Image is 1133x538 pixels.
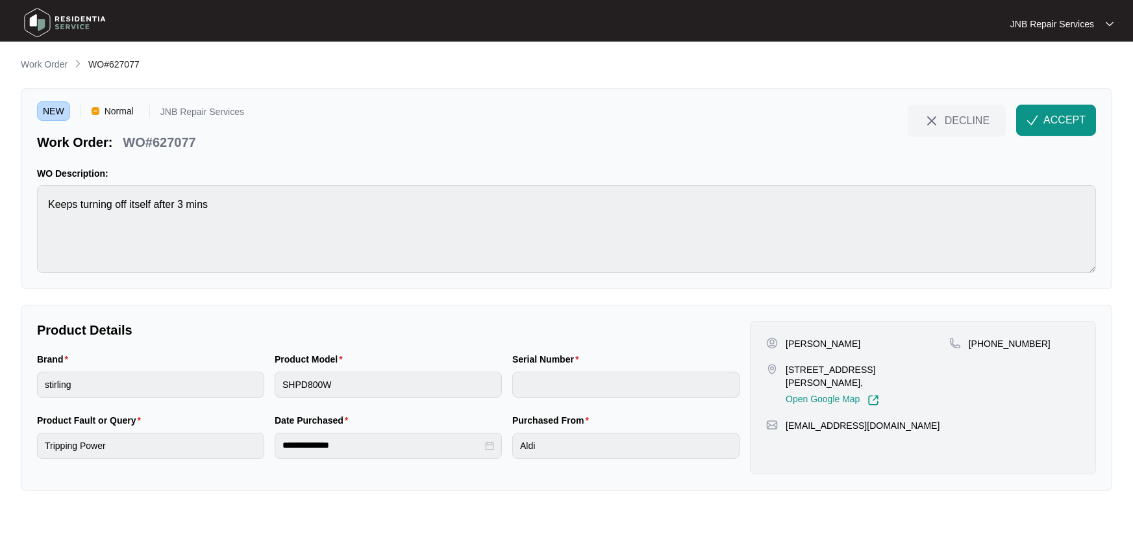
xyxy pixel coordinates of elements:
input: Product Fault or Query [37,433,264,459]
span: Normal [99,101,139,121]
a: Work Order [18,58,70,72]
img: user-pin [766,337,778,349]
label: Purchased From [512,414,594,427]
img: dropdown arrow [1106,21,1114,27]
p: [STREET_ADDRESS][PERSON_NAME], [786,363,949,389]
input: Brand [37,372,264,398]
label: Product Model [275,353,348,366]
img: map-pin [766,419,778,431]
p: [PHONE_NUMBER] [969,337,1051,350]
p: JNB Repair Services [160,107,244,121]
input: Date Purchased [282,439,482,452]
span: ACCEPT [1043,112,1086,128]
p: WO#627077 [123,133,195,151]
p: [EMAIL_ADDRESS][DOMAIN_NAME] [786,419,940,432]
img: chevron-right [73,58,83,69]
label: Date Purchased [275,414,353,427]
p: JNB Repair Services [1010,18,1094,31]
p: Product Details [37,321,740,339]
p: [PERSON_NAME] [786,337,860,350]
input: Serial Number [512,372,740,398]
span: DECLINE [945,113,990,127]
img: close-Icon [924,113,940,129]
img: map-pin [766,363,778,375]
p: Work Order [21,58,68,71]
a: Open Google Map [786,394,879,406]
label: Product Fault or Query [37,414,146,427]
p: WO Description: [37,167,1096,180]
p: Work Order: [37,133,112,151]
img: map-pin [949,337,961,349]
textarea: Keeps turning off itself after 3 mins [37,185,1096,273]
label: Brand [37,353,73,366]
button: check-IconACCEPT [1016,105,1096,136]
label: Serial Number [512,353,584,366]
input: Product Model [275,372,502,398]
img: Vercel Logo [92,107,99,115]
img: Link-External [867,394,879,406]
input: Purchased From [512,433,740,459]
button: close-IconDECLINE [908,105,1006,136]
span: WO#627077 [88,59,140,70]
span: NEW [37,101,70,121]
img: check-Icon [1027,114,1038,126]
img: residentia service logo [19,3,110,42]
